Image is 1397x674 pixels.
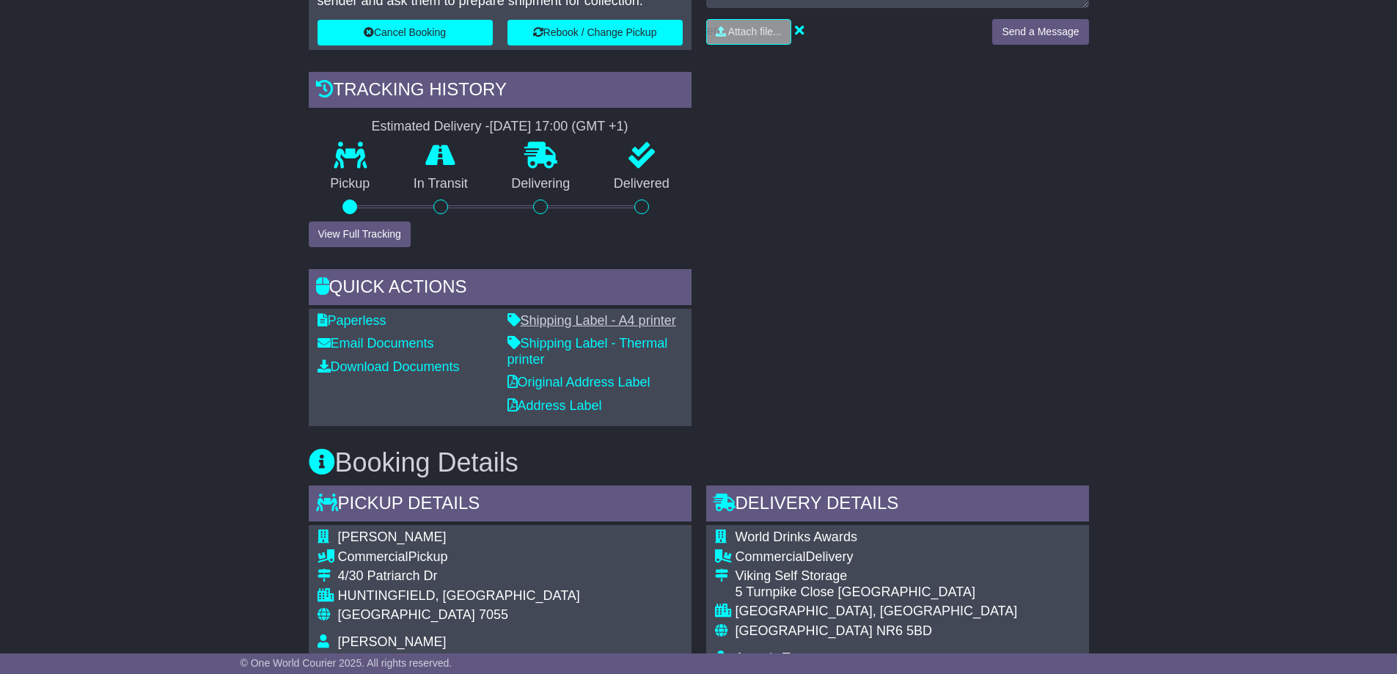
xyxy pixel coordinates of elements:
[338,607,475,622] span: [GEOGRAPHIC_DATA]
[736,604,1080,620] div: [GEOGRAPHIC_DATA], [GEOGRAPHIC_DATA]
[736,549,806,564] span: Commercial
[338,568,580,585] div: 4/30 Patriarch Dr
[736,585,1080,601] div: 5 Turnpike Close [GEOGRAPHIC_DATA]
[992,19,1088,45] button: Send a Message
[338,588,580,604] div: HUNTINGFIELD, [GEOGRAPHIC_DATA]
[736,568,1080,585] div: Viking Self Storage
[736,530,857,544] span: World Drinks Awards
[736,651,815,665] span: Awards Team
[490,119,628,135] div: [DATE] 17:00 (GMT +1)
[309,221,411,247] button: View Full Tracking
[507,398,602,413] a: Address Label
[736,549,1080,565] div: Delivery
[309,72,692,111] div: Tracking history
[507,375,650,389] a: Original Address Label
[592,176,692,192] p: Delivered
[309,269,692,309] div: Quick Actions
[479,607,508,622] span: 7055
[309,486,692,525] div: Pickup Details
[507,313,676,328] a: Shipping Label - A4 printer
[392,176,490,192] p: In Transit
[318,20,493,45] button: Cancel Booking
[338,530,447,544] span: [PERSON_NAME]
[309,176,392,192] p: Pickup
[507,336,668,367] a: Shipping Label - Thermal printer
[318,359,460,374] a: Download Documents
[490,176,593,192] p: Delivering
[706,486,1089,525] div: Delivery Details
[338,634,447,649] span: [PERSON_NAME]
[338,549,408,564] span: Commercial
[309,119,692,135] div: Estimated Delivery -
[507,20,683,45] button: Rebook / Change Pickup
[318,313,386,328] a: Paperless
[338,549,580,565] div: Pickup
[876,623,932,638] span: NR6 5BD
[318,336,434,351] a: Email Documents
[241,657,452,669] span: © One World Courier 2025. All rights reserved.
[736,623,873,638] span: [GEOGRAPHIC_DATA]
[309,448,1089,477] h3: Booking Details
